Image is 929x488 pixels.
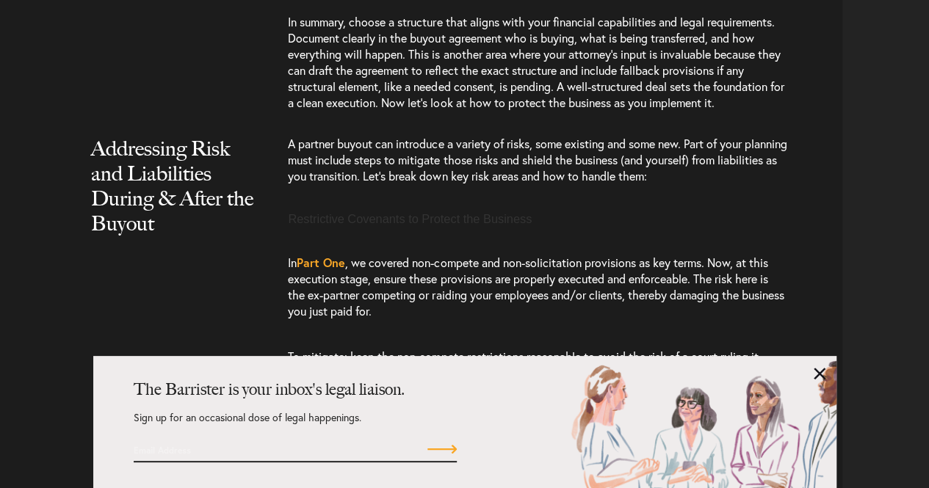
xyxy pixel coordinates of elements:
[427,440,457,458] input: Submit
[134,437,376,462] input: Email Address
[288,349,782,412] span: To mitigate: keep the non-compete restrictions reasonable to avoid the risk of a court ruling it ...
[134,412,457,437] p: Sign up for an occasional dose of legal happenings.
[288,136,787,183] span: A partner buyout can introduce a variety of risks, some existing and some new. Part of your plann...
[288,212,532,225] span: Restrictive Covenants to Protect the Business
[297,255,345,270] a: Part One
[91,136,259,265] h2: Addressing Risk and Liabilities During & After the Buyout
[288,255,784,318] span: In , we covered non-compete and non-solicitation provisions as key terms. Now, at this execution ...
[288,14,784,110] span: In summary, choose a structure that aligns with your financial capabilities and legal requirement...
[134,379,405,399] strong: The Barrister is your inbox's legal liaison.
